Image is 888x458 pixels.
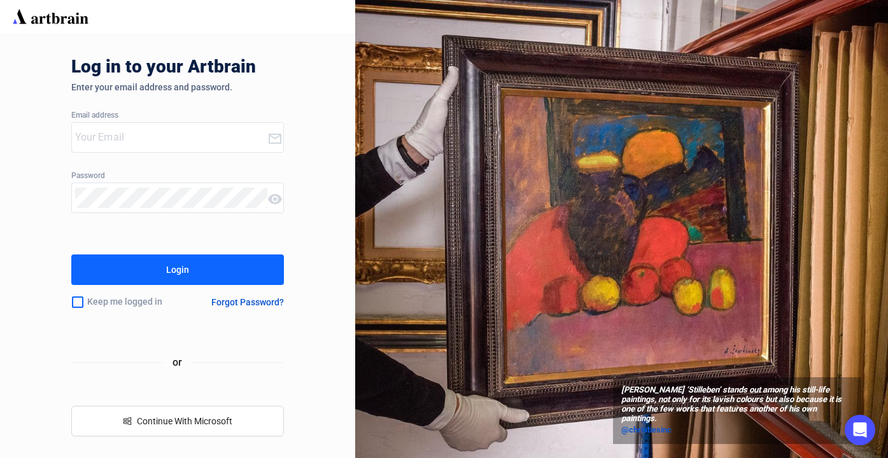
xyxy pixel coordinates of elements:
span: windows [123,417,132,426]
div: Log in to your Artbrain [71,57,453,82]
input: Your Email [75,127,268,148]
div: Keep me logged in [71,289,188,316]
button: Login [71,254,285,285]
span: Continue With Microsoft [137,416,232,426]
span: or [162,354,192,370]
button: windowsContinue With Microsoft [71,406,285,436]
span: @christiesinc [621,425,672,434]
div: Password [71,172,285,181]
div: Login [166,260,189,280]
div: Email address [71,111,285,120]
div: Open Intercom Messenger [845,415,875,445]
a: @christiesinc [621,424,853,436]
span: [PERSON_NAME] ‘Stilleben’ stands out among his still-life paintings, not only for its lavish colo... [621,385,853,424]
div: Forgot Password? [211,297,284,307]
div: Enter your email address and password. [71,82,285,92]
